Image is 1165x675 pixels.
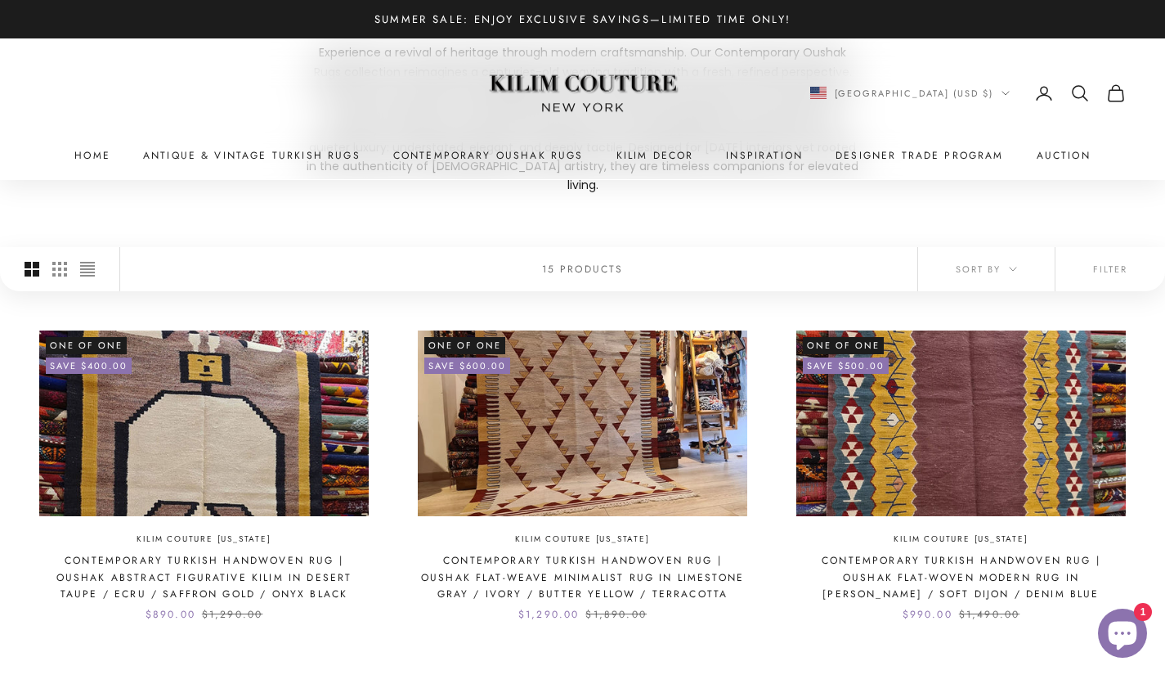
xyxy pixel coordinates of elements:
[374,11,791,28] p: Summer Sale: Enjoy Exclusive Savings—Limited Time Only!
[393,147,584,164] a: Contemporary Oushak Rugs
[616,147,694,164] summary: Kilim Decor
[918,247,1055,291] button: Sort by
[46,358,132,374] on-sale-badge: Save $400.00
[903,606,952,623] sale-price: $990.00
[585,606,646,623] compare-at-price: $1,890.00
[959,606,1019,623] compare-at-price: $1,490.00
[52,247,67,291] button: Switch to smaller product images
[46,337,127,353] span: One of One
[956,262,1017,277] span: Sort by
[1093,609,1152,662] inbox-online-store-chat: Shopify online store chat
[726,147,803,164] a: Inspiration
[518,606,579,623] sale-price: $1,290.00
[835,86,994,101] span: [GEOGRAPHIC_DATA] (USD $)
[146,606,195,623] sale-price: $890.00
[74,147,110,164] a: Home
[143,147,361,164] a: Antique & Vintage Turkish Rugs
[39,552,369,602] a: Contemporary Turkish Handwoven Rug | Oushak Abstract Figurative Kilim in Desert Taupe / Ecru / Sa...
[810,87,827,99] img: United States
[515,533,649,547] a: Kilim Couture [US_STATE]
[1037,147,1091,164] a: Auction
[424,358,510,374] on-sale-badge: Save $600.00
[1055,247,1165,291] button: Filter
[796,552,1126,602] a: Contemporary Turkish Handwoven Rug | Oushak Flat-Woven Modern Rug in [PERSON_NAME] / Soft Dijon /...
[80,247,95,291] button: Switch to compact product images
[836,147,1004,164] a: Designer Trade Program
[202,606,262,623] compare-at-price: $1,290.00
[424,337,505,353] span: One of One
[810,83,1127,103] nav: Secondary navigation
[481,55,685,133] img: Logo of Kilim Couture New York
[803,337,884,353] span: One of One
[418,552,747,602] a: Contemporary Turkish Handwoven Rug | Oushak Flat-Weave Minimalist Rug in Limestone Gray / Ivory /...
[25,247,39,291] button: Switch to larger product images
[39,147,1126,164] nav: Primary navigation
[137,533,271,547] a: Kilim Couture [US_STATE]
[542,261,624,277] p: 15 products
[810,86,1010,101] button: Change country or currency
[803,358,889,374] on-sale-badge: Save $500.00
[894,533,1028,547] a: Kilim Couture [US_STATE]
